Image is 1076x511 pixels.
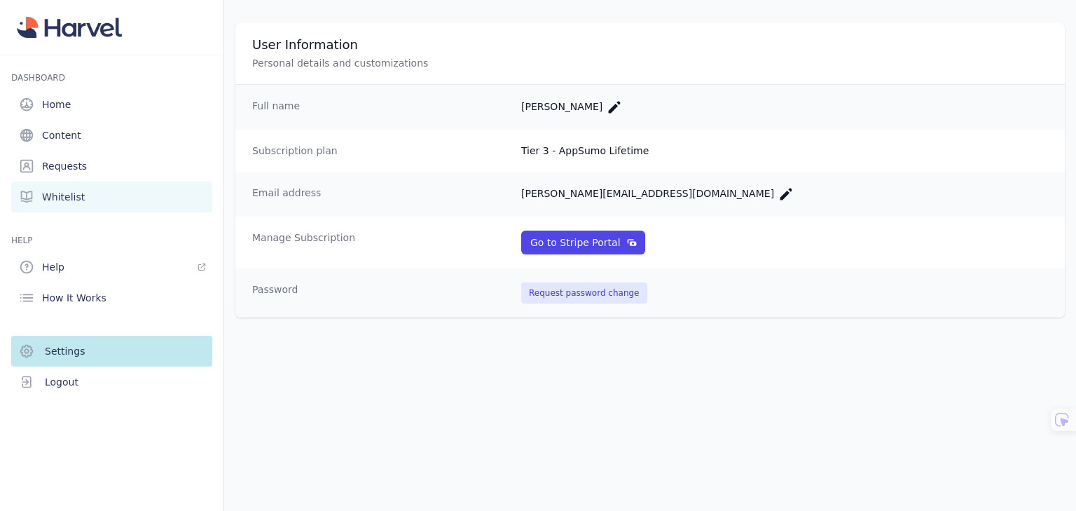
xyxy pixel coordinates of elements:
h3: User Information [252,36,1048,53]
dt: Password [252,282,510,304]
img: Harvel [17,17,122,38]
span: Logout [45,375,78,389]
a: Help [11,252,212,282]
span: xTiles [67,19,92,30]
span: Whitelist [42,190,85,204]
dt: Email address [252,186,510,203]
span: Clip a selection (Select text first) [64,117,187,128]
button: Clip a bookmark [41,89,256,111]
a: Requests [11,151,212,182]
dd: Tier 3 - AppSumo Lifetime [521,144,1048,158]
h3: HELP [11,235,212,246]
span: Clip a block [64,139,109,151]
a: Content [11,120,212,151]
div: Destination [35,420,254,435]
h3: Dashboard [11,72,212,83]
input: Untitled [36,61,261,89]
span: Clip a screenshot [64,162,128,173]
button: Go to Stripe Portal [521,231,645,254]
span: [PERSON_NAME][EMAIL_ADDRESS][DOMAIN_NAME] [521,188,794,199]
span: Settings [45,344,85,358]
span: Home [42,97,71,111]
span: Content [42,128,81,142]
span: Inbox Panel [57,438,104,455]
dt: Subscription plan [252,144,510,158]
a: Home [11,89,212,120]
span: How It Works [42,291,106,305]
a: Settings [11,336,212,367]
span: [PERSON_NAME] [521,101,623,112]
button: Clip a selection (Select text first) [41,111,256,134]
p: Personal details and customizations [252,56,723,70]
button: Clip a block [41,134,256,156]
button: Logout [11,367,212,397]
span: Help [42,260,64,274]
dt: Manage Subscription [252,231,510,254]
a: How It Works [11,282,212,313]
button: Clip a screenshot [41,156,256,179]
a: Whitelist [11,182,212,212]
span: Clip a bookmark [64,95,127,106]
span: Requests [42,159,87,173]
button: Request password change [521,282,647,304]
dt: Full name [252,99,510,116]
span: Clear all and close [170,198,245,214]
